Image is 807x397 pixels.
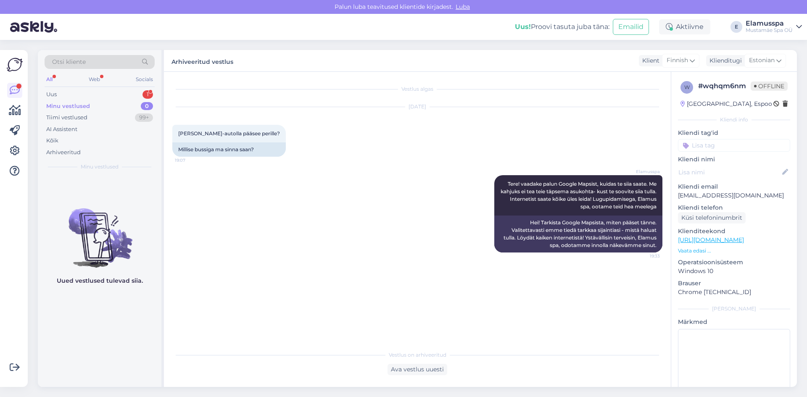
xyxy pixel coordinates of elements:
p: Windows 10 [678,267,790,276]
b: Uus! [515,23,531,31]
div: # wqhqm6nm [698,81,751,91]
p: Klienditeekond [678,227,790,236]
div: 99+ [135,113,153,122]
p: [EMAIL_ADDRESS][DOMAIN_NAME] [678,191,790,200]
div: Proovi tasuta juba täna: [515,22,609,32]
p: Kliendi telefon [678,203,790,212]
div: Küsi telefoninumbrit [678,212,746,223]
div: Aktiivne [659,19,710,34]
p: Uued vestlused tulevad siia. [57,276,143,285]
img: Askly Logo [7,57,23,73]
span: Otsi kliente [52,58,86,66]
div: Elamusspa [746,20,793,27]
div: Tiimi vestlused [46,113,87,122]
div: Klient [639,56,659,65]
div: Hei! Tarkista Google Mapsista, miten pääset tänne. Valitettavasti emme tiedä tarkkaa sijaintiasi ... [494,216,662,252]
div: E [731,21,742,33]
span: Estonian [749,56,775,65]
span: Offline [751,82,788,91]
div: [PERSON_NAME] [678,305,790,313]
div: Uus [46,90,57,99]
p: Kliendi nimi [678,155,790,164]
div: Vestlus algas [172,85,662,93]
div: Ava vestlus uuesti [388,364,447,375]
p: Operatsioonisüsteem [678,258,790,267]
p: Kliendi email [678,182,790,191]
a: ElamusspaMustamäe Spa OÜ [746,20,802,34]
span: Vestlus on arhiveeritud [389,351,446,359]
div: All [45,74,54,85]
div: Socials [134,74,155,85]
div: Web [87,74,102,85]
div: [GEOGRAPHIC_DATA], Espoo [680,100,772,108]
img: No chats [38,193,161,269]
span: Minu vestlused [81,163,119,171]
div: 1 [142,90,153,99]
input: Lisa nimi [678,168,781,177]
input: Lisa tag [678,139,790,152]
div: Millise bussiga ma sinna saan? [172,142,286,157]
div: Kliendi info [678,116,790,124]
span: 19:33 [628,253,660,259]
p: Chrome [TECHNICAL_ID] [678,288,790,297]
div: Kõik [46,137,58,145]
span: Finnish [667,56,688,65]
div: Minu vestlused [46,102,90,110]
div: 0 [141,102,153,110]
button: Emailid [613,19,649,35]
span: Luba [453,3,472,11]
div: Mustamäe Spa OÜ [746,27,793,34]
p: Kliendi tag'id [678,129,790,137]
div: [DATE] [172,103,662,110]
span: Tere! vaadake palun Google Mapsist, kuidas te siia saate. Me kahjuks ei tea teie täpsema asukohta... [501,181,658,210]
a: [URL][DOMAIN_NAME] [678,236,744,244]
p: Märkmed [678,318,790,326]
span: w [684,84,690,90]
div: AI Assistent [46,125,77,134]
label: Arhiveeritud vestlus [171,55,233,66]
p: Vaata edasi ... [678,247,790,255]
div: Klienditugi [706,56,742,65]
span: [PERSON_NAME]-autolla pääsee perille? [178,130,280,137]
span: Elamusspa [628,168,660,175]
span: 19:07 [175,157,206,163]
div: Arhiveeritud [46,148,81,157]
p: Brauser [678,279,790,288]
